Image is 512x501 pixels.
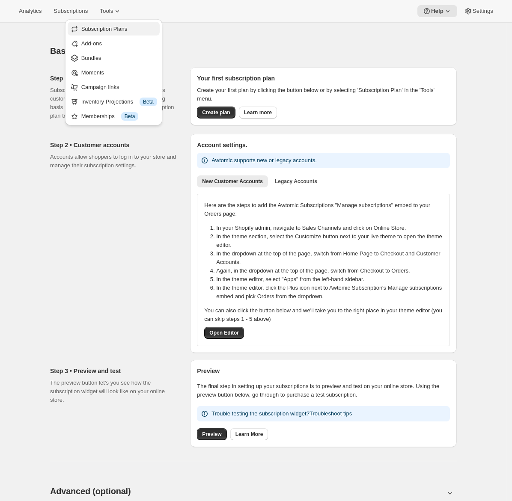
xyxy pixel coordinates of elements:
span: Basic setup [50,46,97,56]
p: The final step in setting up your subscriptions is to preview and test on your online store. Usin... [197,382,450,399]
button: Legacy Accounts [270,175,322,187]
span: Beta [143,98,154,105]
a: Preview [197,428,226,440]
p: The preview button let’s you see how the subscription widget will look like on your online store. [50,379,176,404]
p: You can also click the button below and we'll take you to the right place in your theme editor (y... [204,306,443,323]
span: Advanced (optional) [50,486,131,496]
span: Moments [81,69,104,76]
li: Again, in the dropdown at the top of the page, switch from Checkout to Orders. [216,267,448,275]
button: Memberships [68,109,160,123]
span: Subscriptions [54,8,88,15]
span: Create plan [202,109,230,116]
button: Help [417,5,457,17]
a: Learn More [230,428,268,440]
button: Open Editor [204,327,244,339]
span: Legacy Accounts [275,178,317,185]
button: Campaign links [68,80,160,94]
h2: Account settings. [197,141,450,149]
button: New Customer Accounts [197,175,268,187]
span: Subscription Plans [81,26,128,32]
span: Learn More [235,431,263,438]
div: Memberships [81,112,157,121]
li: In the theme editor, select "Apps" from the left-hand sidebar. [216,275,448,284]
button: Bundles [68,51,160,65]
li: In your Shopify admin, navigate to Sales Channels and click on Online Store. [216,224,448,232]
button: Moments [68,65,160,79]
button: Create plan [197,107,235,119]
button: Analytics [14,5,47,17]
span: Tools [100,8,113,15]
p: Subscription plans are the heart of what allows customers to purchase products on a recurring bas... [50,86,176,120]
span: Bundles [81,55,101,61]
p: Create your first plan by clicking the button below or by selecting 'Subscription Plan' in the 'T... [197,86,450,103]
h2: Step 3 • Preview and test [50,367,176,375]
h2: Preview [197,367,450,375]
span: Learn more [244,109,272,116]
p: Awtomic supports new or legacy accounts. [211,156,316,165]
span: Help [431,8,444,15]
button: Tools [95,5,127,17]
div: Inventory Projections [81,98,157,106]
a: Learn more [239,107,277,119]
span: Campaign links [81,84,119,90]
span: Analytics [19,8,42,15]
p: Here are the steps to add the Awtomic Subscriptions "Manage subscriptions" embed to your Orders p... [204,201,443,218]
li: In the theme editor, click the Plus icon next to Awtomic Subscription's Manage subscriptions embe... [216,284,448,301]
button: Add-ons [68,36,160,50]
p: Trouble testing the subscription widget? [211,409,352,418]
span: Settings [473,8,493,15]
span: Beta [125,113,135,120]
span: Add-ons [81,40,102,47]
p: Accounts allow shoppers to log in to your store and manage their subscription settings. [50,153,176,170]
span: Open Editor [209,329,239,336]
button: Inventory Projections [68,95,160,108]
h2: Step 1 • Create subscription plan [50,74,176,83]
h2: Your first subscription plan [197,74,450,83]
a: Troubleshoot tips [310,410,352,417]
h2: Step 2 • Customer accounts [50,141,176,149]
span: New Customer Accounts [202,178,263,185]
button: Settings [459,5,498,17]
li: In the theme section, select the Customize button next to your live theme to open the theme editor. [216,232,448,249]
span: Preview [202,431,221,438]
button: Subscription Plans [68,22,160,36]
button: Subscriptions [48,5,93,17]
li: In the dropdown at the top of the page, switch from Home Page to Checkout and Customer Accounts. [216,249,448,267]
